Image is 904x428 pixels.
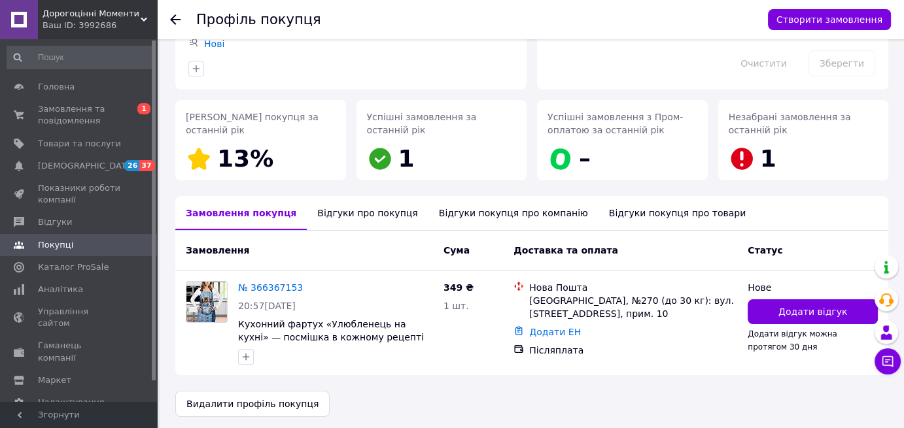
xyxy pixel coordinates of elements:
div: Відгуки покупця про товари [599,196,756,230]
span: Замовлення [186,245,249,255]
div: Відгуки про покупця [307,196,428,230]
span: 1 [137,103,150,114]
span: Гаманець компанії [38,340,121,363]
span: Аналітика [38,284,83,295]
span: Успішні замовлення з Пром-оплатою за останній рік [548,112,683,135]
span: Управління сайтом [38,306,121,329]
a: Додати ЕН [529,327,581,337]
div: [GEOGRAPHIC_DATA], №270 (до 30 кг): вул. [STREET_ADDRESS], прим. 10 [529,294,737,320]
a: № 366367153 [238,282,303,293]
div: Нове [748,281,878,294]
span: Замовлення та повідомлення [38,103,121,127]
span: Дорогоцінні Моменти [43,8,141,20]
span: Додати відгук можна протягом 30 дня [748,329,837,352]
a: Кухонний фартух «Улюбленець на кухні» — посмішка в кожному рецепті [238,319,424,342]
button: Додати відгук [748,299,878,324]
span: Cума [443,245,470,255]
span: 349 ₴ [443,282,474,293]
div: Замовлення покупця [175,196,307,230]
span: Відгуки [38,216,72,228]
div: Післяплата [529,344,737,357]
span: 13% [217,145,273,172]
div: Відгуки покупця про компанію [428,196,599,230]
span: Незабрані замовлення за останній рік [729,112,851,135]
a: Фото товару [186,281,228,323]
span: 26 [124,160,139,171]
span: Доставка та оплата [513,245,618,255]
span: Налаштування [38,397,105,408]
span: [PERSON_NAME] покупця за останній рік [186,112,319,135]
button: Чат з покупцем [875,348,901,374]
span: Статус [748,245,782,255]
span: Показники роботи компанії [38,182,121,206]
span: Головна [38,81,75,93]
span: Покупці [38,239,73,251]
span: Додати відгук [778,305,847,318]
span: Успішні замовлення за останній рік [367,112,477,135]
button: Створити замовлення [768,9,891,30]
div: Ваш ID: 3992686 [43,20,157,31]
span: – [579,145,591,172]
span: [DEMOGRAPHIC_DATA] [38,160,135,172]
a: Нові [204,39,224,49]
button: Видалити профіль покупця [175,391,330,417]
input: Пошук [7,46,154,69]
h1: Профіль покупця [196,12,321,27]
span: Товари та послуги [38,138,121,150]
span: 1 шт. [443,301,469,311]
span: Маркет [38,374,71,386]
span: 1 [398,145,415,172]
img: Фото товару [186,282,227,322]
span: 37 [139,160,154,171]
span: 20:57[DATE] [238,301,296,311]
div: Повернутися назад [170,13,181,26]
span: 1 [760,145,776,172]
span: Каталог ProSale [38,261,109,273]
div: Нова Пошта [529,281,737,294]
